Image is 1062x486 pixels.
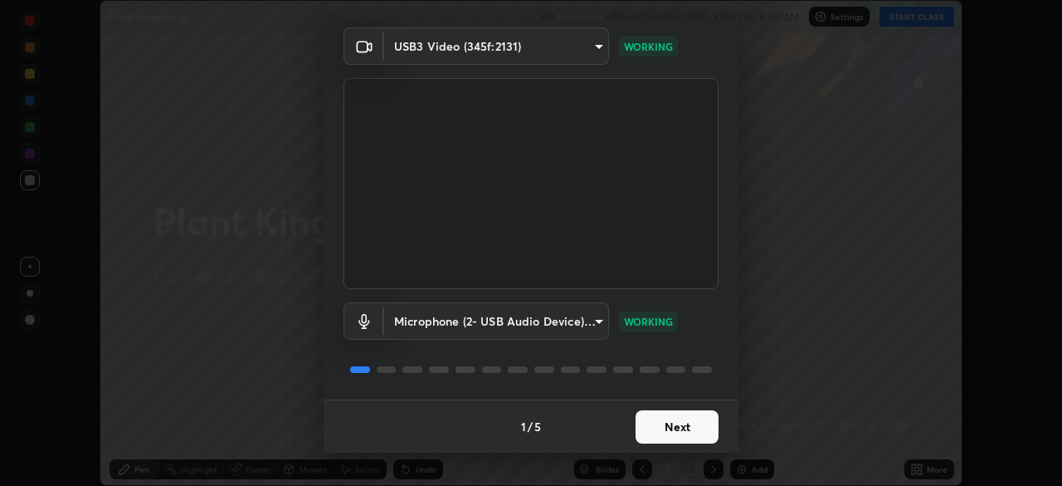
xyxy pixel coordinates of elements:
div: USB3 Video (345f:2131) [384,27,609,65]
div: USB3 Video (345f:2131) [384,302,609,340]
h4: 1 [521,418,526,435]
h4: / [528,418,533,435]
p: WORKING [624,39,673,54]
p: WORKING [624,314,673,329]
button: Next [636,410,719,444]
h4: 5 [534,418,541,435]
